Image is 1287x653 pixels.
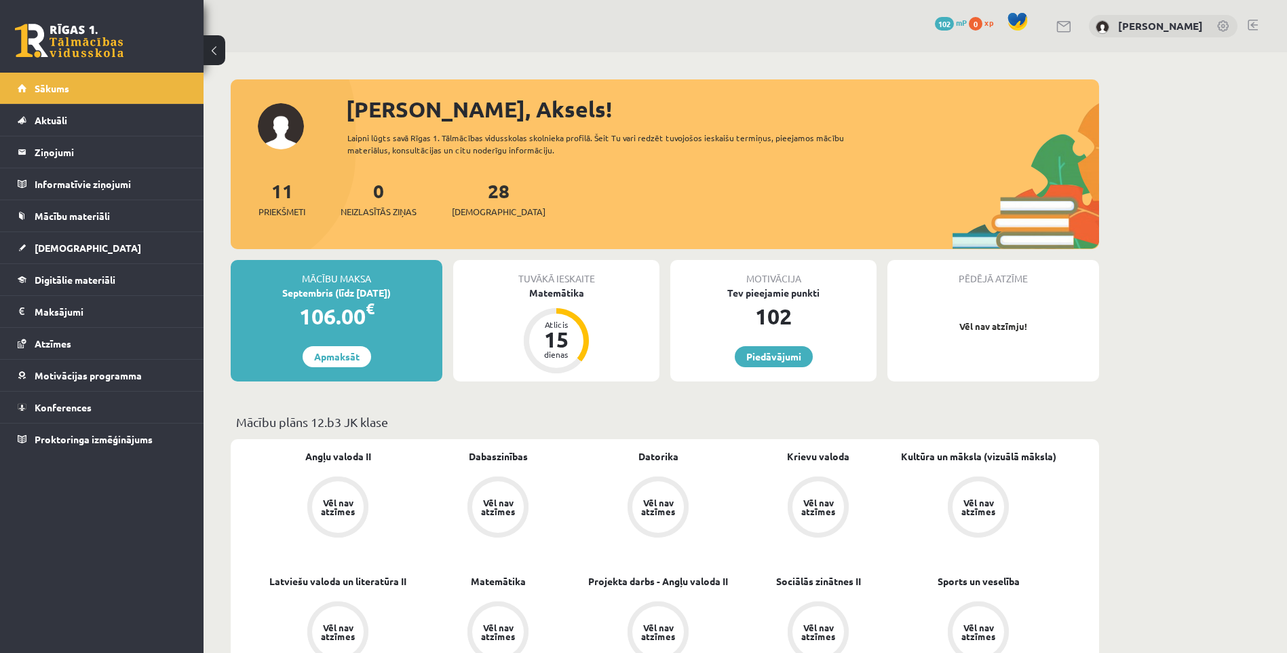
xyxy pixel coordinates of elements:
[236,413,1094,431] p: Mācību plāns 12.b3 JK klase
[18,296,187,327] a: Maksājumi
[938,574,1020,589] a: Sports un veselība
[346,93,1099,126] div: [PERSON_NAME], Aksels!
[956,17,967,28] span: mP
[453,286,659,300] div: Matemātika
[231,300,442,333] div: 106.00
[969,17,982,31] span: 0
[738,477,898,540] a: Vēl nav atzīmes
[935,17,967,28] a: 102 mP
[898,477,1058,540] a: Vēl nav atzīmes
[258,477,418,540] a: Vēl nav atzīmes
[776,574,861,589] a: Sociālās zinātnes II
[35,337,71,350] span: Atzīmes
[735,346,813,367] a: Piedāvājumi
[479,498,517,516] div: Vēl nav atzīmes
[35,296,187,327] legend: Maksājumi
[231,260,442,286] div: Mācību maksa
[670,286,877,300] div: Tev pieejamie punkti
[35,369,142,381] span: Motivācijas programma
[984,17,993,28] span: xp
[18,105,187,136] a: Aktuāli
[452,205,545,219] span: [DEMOGRAPHIC_DATA]
[18,232,187,263] a: [DEMOGRAPHIC_DATA]
[969,17,1000,28] a: 0 xp
[18,136,187,168] a: Ziņojumi
[799,498,837,516] div: Vēl nav atzīmes
[901,449,1056,464] a: Kultūra un māksla (vizuālā māksla)
[670,300,877,333] div: 102
[935,17,954,31] span: 102
[35,401,92,413] span: Konferences
[18,328,187,359] a: Atzīmes
[453,260,659,286] div: Tuvākā ieskaite
[18,264,187,295] a: Digitālie materiāli
[35,210,110,222] span: Mācību materiāli
[536,350,577,358] div: dienas
[639,623,677,641] div: Vēl nav atzīmes
[35,82,69,94] span: Sākums
[18,392,187,423] a: Konferences
[35,242,141,254] span: [DEMOGRAPHIC_DATA]
[35,274,115,286] span: Digitālie materiāli
[638,449,678,464] a: Datorika
[366,299,374,318] span: €
[18,424,187,455] a: Proktoringa izmēģinājums
[305,449,371,464] a: Angļu valoda II
[258,205,305,219] span: Priekšmeti
[471,574,526,589] a: Matemātika
[578,477,738,540] a: Vēl nav atzīmes
[418,477,578,540] a: Vēl nav atzīmes
[959,623,997,641] div: Vēl nav atzīmes
[35,168,187,200] legend: Informatīvie ziņojumi
[303,346,371,367] a: Apmaksāt
[639,498,677,516] div: Vēl nav atzīmes
[269,574,406,589] a: Latviešu valoda un literatūra II
[959,498,997,516] div: Vēl nav atzīmes
[35,433,153,445] span: Proktoringa izmēģinājums
[35,136,187,168] legend: Ziņojumi
[341,179,417,219] a: 0Neizlasītās ziņas
[479,623,517,641] div: Vēl nav atzīmes
[341,205,417,219] span: Neizlasītās ziņas
[787,449,849,464] a: Krievu valoda
[258,179,305,219] a: 11Priekšmeti
[18,73,187,104] a: Sākums
[799,623,837,641] div: Vēl nav atzīmes
[347,132,868,156] div: Laipni lūgts savā Rīgas 1. Tālmācības vidusskolas skolnieka profilā. Šeit Tu vari redzēt tuvojošo...
[536,320,577,329] div: Atlicis
[231,286,442,300] div: Septembris (līdz [DATE])
[536,329,577,350] div: 15
[452,179,545,219] a: 28[DEMOGRAPHIC_DATA]
[1118,19,1203,33] a: [PERSON_NAME]
[894,320,1092,333] p: Vēl nav atzīmju!
[588,574,728,589] a: Projekta darbs - Angļu valoda II
[1096,20,1109,34] img: Aksels Radziņš
[15,24,123,58] a: Rīgas 1. Tālmācības vidusskola
[35,114,67,126] span: Aktuāli
[18,168,187,200] a: Informatīvie ziņojumi
[319,623,357,641] div: Vēl nav atzīmes
[319,498,357,516] div: Vēl nav atzīmes
[18,200,187,231] a: Mācību materiāli
[453,286,659,375] a: Matemātika Atlicis 15 dienas
[18,360,187,391] a: Motivācijas programma
[887,260,1099,286] div: Pēdējā atzīme
[469,449,528,464] a: Dabaszinības
[670,260,877,286] div: Motivācija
